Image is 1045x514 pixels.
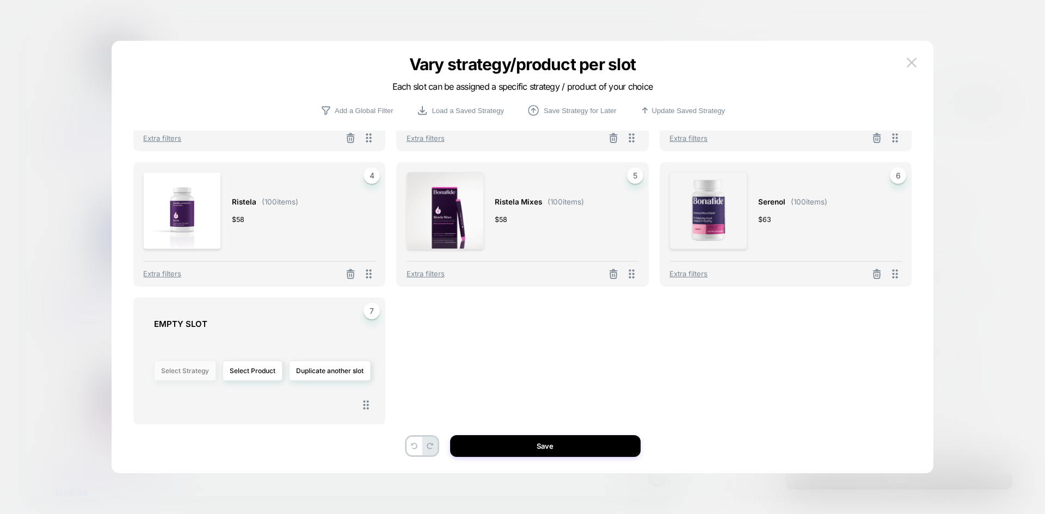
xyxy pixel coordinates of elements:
[669,172,747,249] img: Bonafide_SER30DAYSTOCKB_Shopify_Cart_1.png
[652,107,725,115] p: Update Saved Strategy
[791,197,827,206] span: ( 100 items)
[636,104,728,116] button: Update Saved Strategy
[44,168,868,387] a: Clairvee Vaginal odor relief Clairvee®
[44,371,868,387] p: Clairvee®
[890,168,906,184] span: 6
[758,214,771,225] span: $ 63
[44,141,868,157] p: Thermella®
[317,54,728,74] p: Vary strategy/product per slot
[44,168,207,331] img: Clairvee
[44,115,868,131] p: Targeted [MEDICAL_DATA] relief
[758,196,785,208] span: Serenol
[907,58,917,67] img: close
[44,345,868,361] p: Vaginal odor relief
